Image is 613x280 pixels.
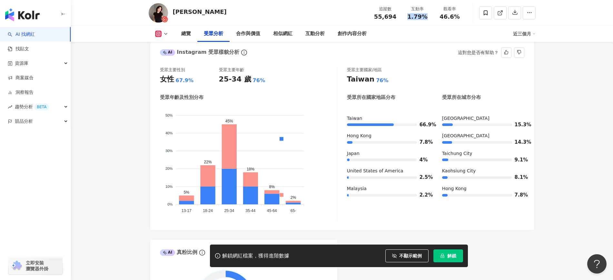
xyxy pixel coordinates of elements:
[438,6,462,12] div: 觀看率
[245,208,255,213] tspan: 35-44
[8,31,35,38] a: searchAI 找網紅
[165,184,173,188] tspan: 10%
[15,114,33,129] span: 競品分析
[442,168,524,174] div: Kaohsiung City
[8,46,29,52] a: 找貼文
[224,208,234,213] tspan: 25-34
[385,249,429,262] button: 不顯示範例
[407,14,427,20] span: 1.79%
[15,100,49,114] span: 趨勢分析
[447,253,456,258] span: 解鎖
[517,50,521,54] span: dislike
[347,150,429,157] div: Japan
[440,14,460,20] span: 46.6%
[420,122,429,127] span: 66.9%
[420,175,429,180] span: 2.5%
[34,104,49,110] div: BETA
[442,133,524,139] div: [GEOGRAPHIC_DATA]
[176,77,194,84] div: 67.9%
[273,30,292,38] div: 相似網紅
[374,13,396,20] span: 55,694
[440,254,445,258] span: lock
[167,202,173,206] tspan: 0%
[165,167,173,170] tspan: 20%
[347,133,429,139] div: Hong Kong
[347,115,429,122] div: Taiwan
[204,30,223,38] div: 受眾分析
[267,208,277,213] tspan: 45-64
[8,75,34,81] a: 商案媒合
[160,74,174,84] div: 女性
[515,175,524,180] span: 8.1%
[373,6,398,12] div: 追蹤數
[347,67,382,73] div: 受眾主要國家/地區
[219,74,251,84] div: 25-34 歲
[513,29,536,39] div: 近三個月
[504,50,509,54] span: like
[236,30,260,38] div: 合作與價值
[420,193,429,198] span: 2.2%
[347,74,374,84] div: Taiwan
[181,30,191,38] div: 總覽
[420,140,429,145] span: 7.8%
[442,115,524,122] div: [GEOGRAPHIC_DATA]
[305,30,325,38] div: 互動分析
[160,94,203,101] div: 受眾年齡及性別分布
[442,150,524,157] div: Taichung City
[515,122,524,127] span: 15.3%
[219,67,244,73] div: 受眾主要年齡
[160,67,185,73] div: 受眾主要性別
[165,149,173,153] tspan: 30%
[10,261,23,271] img: chrome extension
[165,113,173,117] tspan: 50%
[347,94,395,101] div: 受眾所在國家地區分布
[515,158,524,162] span: 9.1%
[181,208,191,213] tspan: 13-17
[165,131,173,135] tspan: 40%
[253,77,265,84] div: 76%
[347,168,429,174] div: United States of America
[376,77,388,84] div: 76%
[160,49,239,56] div: Instagram 受眾樣貌分析
[442,94,481,101] div: 受眾所在城市分布
[405,6,430,12] div: 互動率
[5,8,40,21] img: logo
[8,105,12,109] span: rise
[15,56,28,71] span: 資源庫
[149,3,168,23] img: KOL Avatar
[203,208,213,213] tspan: 18-24
[515,193,524,198] span: 7.8%
[347,186,429,192] div: Malaysia
[290,208,296,213] tspan: 65-
[399,253,422,258] span: 不顯示範例
[338,30,367,38] div: 創作內容分析
[222,253,289,259] div: 解鎖網紅檔案，獲得進階數據
[442,186,524,192] div: Hong Kong
[26,260,48,272] span: 立即安裝 瀏覽器外掛
[433,249,463,262] button: 解鎖
[8,257,63,275] a: chrome extension立即安裝 瀏覽器外掛
[8,89,34,96] a: 洞察報告
[240,49,248,56] span: info-circle
[160,49,175,56] div: AI
[420,158,429,162] span: 4%
[515,140,524,145] span: 14.3%
[173,8,227,16] div: [PERSON_NAME]
[458,50,499,55] div: 這對您是否有幫助？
